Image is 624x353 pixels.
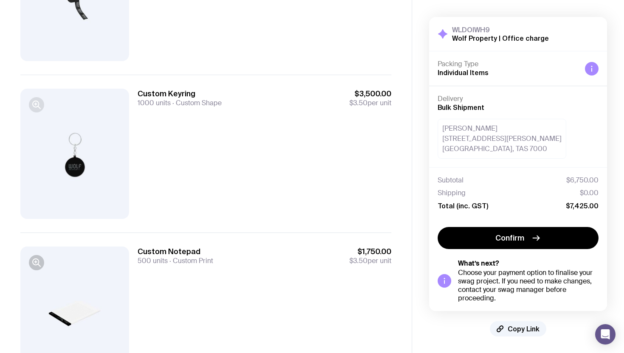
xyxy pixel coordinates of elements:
[508,325,540,333] span: Copy Link
[349,247,391,257] span: $1,750.00
[566,176,599,185] span: $6,750.00
[495,233,524,243] span: Confirm
[595,324,616,345] div: Open Intercom Messenger
[452,25,549,34] h3: WLDOIWH9
[438,104,484,111] span: Bulk Shipment
[438,189,466,197] span: Shipping
[438,60,578,68] h4: Packing Type
[580,189,599,197] span: $0.00
[452,34,549,42] h2: Wolf Property | Office charge
[349,257,391,265] span: per unit
[168,256,213,265] span: Custom Print
[458,269,599,303] div: Choose your payment option to finalise your swag project. If you need to make changes, contact yo...
[138,256,168,265] span: 500 units
[349,98,368,107] span: $3.50
[438,95,599,103] h4: Delivery
[138,98,171,107] span: 1000 units
[349,89,391,99] span: $3,500.00
[438,69,489,76] span: Individual Items
[490,321,546,336] button: Copy Link
[438,227,599,249] button: Confirm
[138,247,213,257] h3: Custom Notepad
[171,98,222,107] span: Custom Shape
[349,99,391,107] span: per unit
[438,176,464,185] span: Subtotal
[138,89,222,99] h3: Custom Keyring
[458,259,599,268] h5: What’s next?
[438,202,488,210] span: Total (inc. GST)
[566,202,599,210] span: $7,425.00
[438,119,566,159] div: [PERSON_NAME] [STREET_ADDRESS][PERSON_NAME] [GEOGRAPHIC_DATA], TAS 7000
[349,256,368,265] span: $3.50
